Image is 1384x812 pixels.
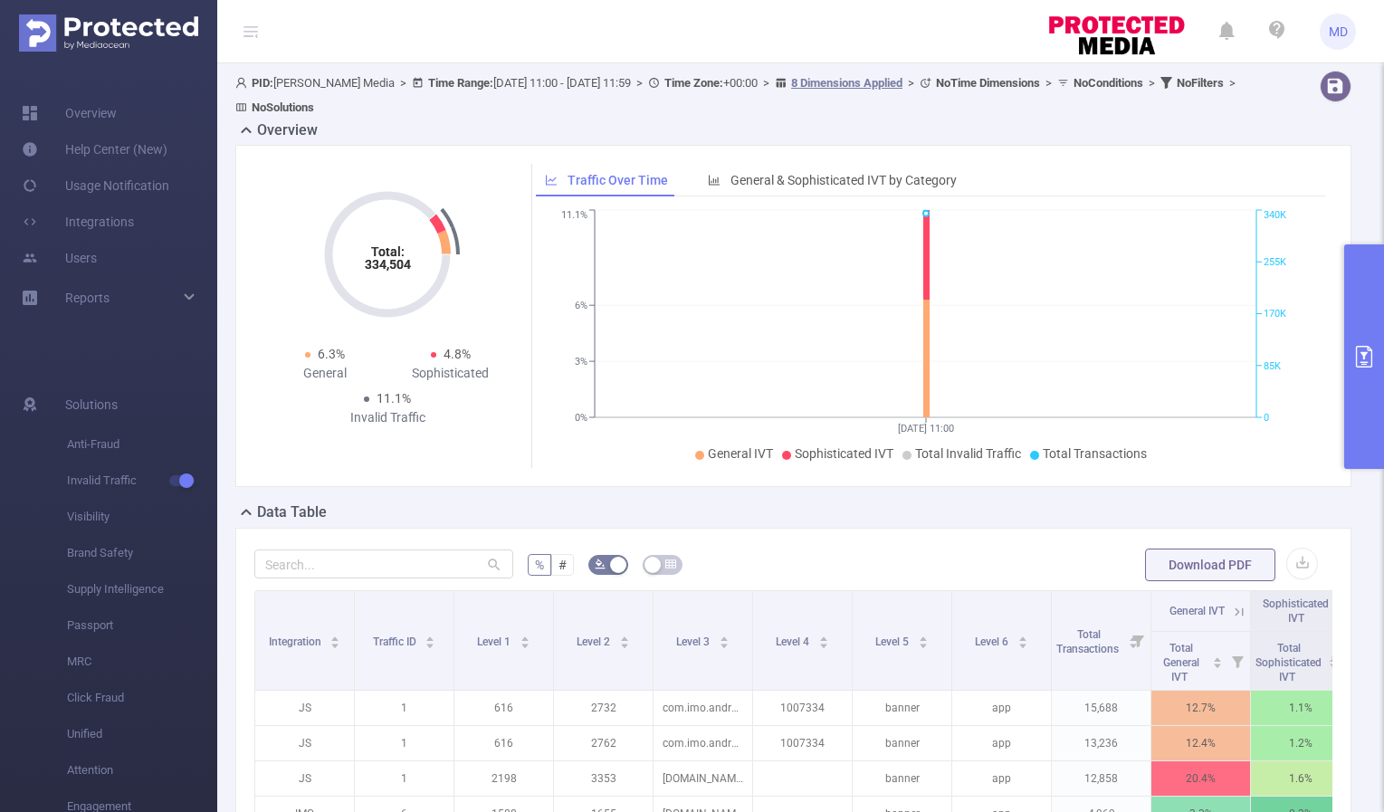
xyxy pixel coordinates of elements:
span: % [535,558,544,572]
p: 1007334 [753,691,852,725]
div: General [262,364,387,383]
span: Total Transactions [1056,628,1122,655]
b: No Filters [1177,76,1224,90]
span: Unified [67,716,217,752]
p: com.imo.android.imoim [654,691,752,725]
i: icon: caret-down [1017,641,1027,646]
span: Total Invalid Traffic [915,446,1021,461]
span: # [558,558,567,572]
p: 12,858 [1052,761,1150,796]
i: icon: table [665,559,676,569]
div: Sort [619,634,630,645]
b: Time Zone: [664,76,723,90]
b: No Time Dimensions [936,76,1040,90]
input: Search... [254,549,513,578]
span: MD [1329,14,1348,50]
span: Sophisticated IVT [1263,597,1329,625]
span: Visibility [67,499,217,535]
i: icon: caret-up [619,634,629,639]
div: Sort [818,634,829,645]
p: app [952,726,1051,760]
p: 2732 [554,691,653,725]
i: icon: caret-down [918,641,928,646]
span: General & Sophisticated IVT by Category [730,173,957,187]
p: 616 [454,691,553,725]
span: 11.1% [377,391,411,406]
a: Usage Notification [22,167,169,204]
p: 13,236 [1052,726,1150,760]
p: 2198 [454,761,553,796]
p: banner [853,691,951,725]
i: icon: caret-up [719,634,729,639]
a: Integrations [22,204,134,240]
p: JS [255,726,354,760]
p: 1 [355,691,453,725]
tspan: 340K [1264,210,1286,222]
i: icon: caret-up [520,634,530,639]
p: 616 [454,726,553,760]
p: 1.2% [1251,726,1350,760]
i: icon: caret-up [425,634,435,639]
tspan: 0 [1264,412,1269,424]
tspan: 11.1% [561,210,587,222]
span: 6.3% [318,347,345,361]
span: Traffic ID [373,635,419,648]
tspan: 334,504 [365,257,411,272]
h2: Overview [257,119,318,141]
i: icon: bg-colors [595,559,606,569]
span: Level 5 [875,635,912,648]
p: 20.4% [1151,761,1250,796]
i: icon: caret-down [619,641,629,646]
span: Level 1 [477,635,513,648]
span: Level 3 [676,635,712,648]
span: 4.8% [444,347,471,361]
b: No Solutions [252,100,314,114]
i: icon: caret-down [425,641,435,646]
span: General IVT [708,446,773,461]
div: Invalid Traffic [325,408,451,427]
span: > [758,76,775,90]
u: 8 Dimensions Applied [791,76,902,90]
span: > [1040,76,1057,90]
span: Level 4 [776,635,812,648]
p: 15,688 [1052,691,1150,725]
span: Total Transactions [1043,446,1147,461]
p: banner [853,761,951,796]
a: Overview [22,95,117,131]
span: > [1224,76,1241,90]
i: icon: caret-up [1017,634,1027,639]
i: icon: caret-down [1213,661,1223,666]
span: General IVT [1169,605,1225,617]
span: Total General IVT [1163,642,1199,683]
p: 1 [355,761,453,796]
b: Time Range: [428,76,493,90]
span: Reports [65,291,110,305]
tspan: [DATE] 11:00 [898,423,954,435]
tspan: 255K [1264,256,1286,268]
i: icon: caret-up [1213,654,1223,660]
span: Invalid Traffic [67,463,217,499]
tspan: 0% [575,412,587,424]
p: 1.6% [1251,761,1350,796]
i: icon: caret-down [520,641,530,646]
tspan: 6% [575,300,587,311]
span: Level 6 [975,635,1011,648]
i: icon: caret-down [719,641,729,646]
span: > [395,76,412,90]
span: Level 2 [577,635,613,648]
a: Users [22,240,97,276]
p: app [952,761,1051,796]
tspan: 85K [1264,360,1281,372]
i: icon: bar-chart [708,174,721,186]
span: Integration [269,635,324,648]
div: Sophisticated [387,364,513,383]
span: Traffic Over Time [568,173,668,187]
p: 3353 [554,761,653,796]
p: app [952,691,1051,725]
i: icon: user [235,77,252,89]
span: Supply Intelligence [67,571,217,607]
i: icon: caret-up [818,634,828,639]
p: JS [255,691,354,725]
span: [PERSON_NAME] Media [DATE] 11:00 - [DATE] 11:59 +00:00 [235,76,1241,114]
div: Sort [719,634,730,645]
